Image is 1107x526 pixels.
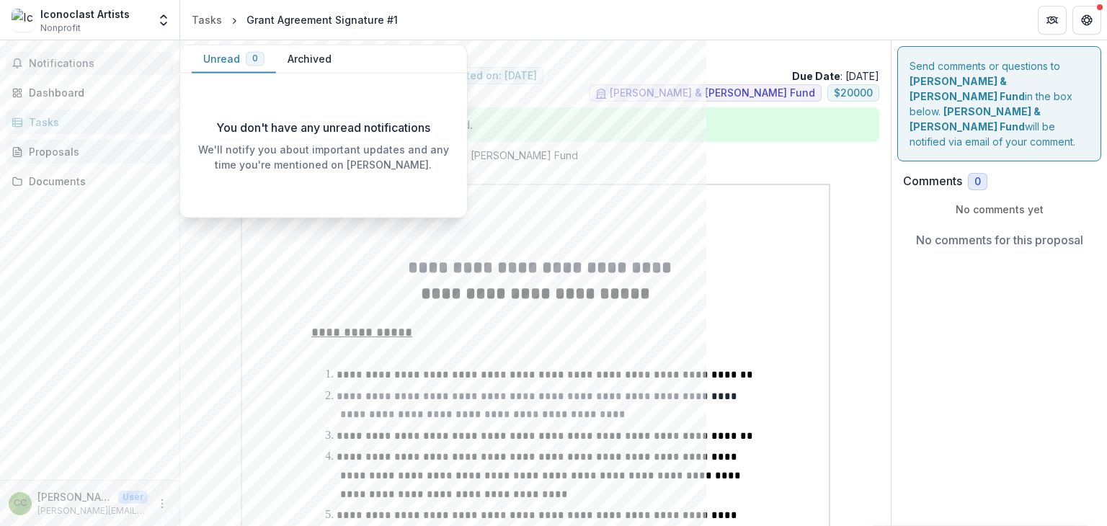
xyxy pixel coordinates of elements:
div: Tasks [29,115,162,130]
span: 0 [252,53,258,63]
button: More [154,495,171,512]
a: Proposals [6,140,174,164]
p: You don't have any unread notifications [216,119,430,136]
div: Iconoclast Artists [40,6,130,22]
a: Dashboard [6,81,174,104]
a: Tasks [6,110,174,134]
strong: [PERSON_NAME] & [PERSON_NAME] Fund [910,105,1041,133]
nav: breadcrumb [186,9,404,30]
p: : [DATE] [792,68,879,84]
span: Nonprofit [40,22,81,35]
p: No comments for this proposal [916,231,1083,249]
div: Documents [29,174,162,189]
button: Open entity switcher [154,6,174,35]
p: User [118,491,148,504]
span: [PERSON_NAME] & [PERSON_NAME] Fund [610,87,815,99]
div: Grant Agreement Signature #1 [246,12,398,27]
div: Task is completed! No further action needed. [192,107,879,142]
div: Tasks [192,12,222,27]
span: Notifications [29,58,168,70]
strong: [PERSON_NAME] & [PERSON_NAME] Fund [910,75,1025,102]
h2: Comments [903,174,962,188]
div: Proposals [29,144,162,159]
button: Archived [276,45,343,73]
a: Documents [6,169,174,193]
button: Partners [1038,6,1067,35]
p: No comments yet [903,202,1095,217]
p: : [PERSON_NAME] from [PERSON_NAME] & [PERSON_NAME] Fund [203,148,868,163]
p: We'll notify you about important updates and any time you're mentioned on [PERSON_NAME]. [192,142,455,172]
button: Notifications [6,52,174,75]
span: $ 20000 [834,87,873,99]
p: [PERSON_NAME][EMAIL_ADDRESS][PERSON_NAME][DOMAIN_NAME] [37,504,148,517]
a: Tasks [186,9,228,30]
p: [PERSON_NAME] [37,489,112,504]
button: Unread [192,45,276,73]
p: Iconoclast Artists - 2025 - Core Grant Request [192,52,879,67]
span: Submitted on: [DATE] [432,70,537,82]
div: Dashboard [29,85,162,100]
div: Claudia Crane [14,499,27,508]
div: Send comments or questions to in the box below. will be notified via email of your comment. [897,46,1101,161]
strong: Due Date [792,70,840,82]
button: Get Help [1072,6,1101,35]
img: Iconoclast Artists [12,9,35,32]
span: 0 [974,176,981,188]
